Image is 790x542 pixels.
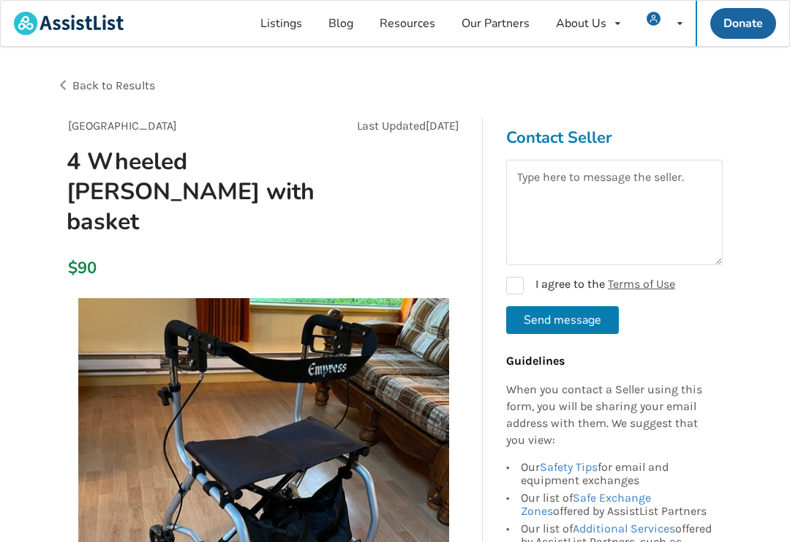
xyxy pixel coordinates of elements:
a: Listings [247,1,315,46]
b: Guidelines [506,354,565,368]
a: Resources [366,1,448,46]
label: I agree to the [506,277,675,294]
span: Last Updated [357,119,426,133]
p: When you contact a Seller using this form, you will be sharing your email address with them. We s... [506,382,715,448]
a: Additional Services [573,521,675,535]
div: About Us [556,18,606,29]
img: assistlist-logo [14,12,124,35]
div: $90 [68,258,70,278]
a: Our Partners [448,1,543,46]
div: Our for email and equipment exchanges [521,461,715,489]
a: Donate [710,8,776,39]
a: Safe Exchange Zones [521,491,651,518]
span: [GEOGRAPHIC_DATA] [68,119,177,133]
h1: 4 Wheeled [PERSON_NAME] with basket [55,146,340,237]
a: Blog [315,1,366,46]
button: Send message [506,306,619,334]
span: [DATE] [426,119,459,133]
h3: Contact Seller [506,127,723,148]
div: Our list of offered by AssistList Partners [521,489,715,520]
span: Back to Results [72,78,155,92]
a: Terms of Use [608,277,675,291]
img: user icon [647,12,661,26]
a: Safety Tips [540,460,598,474]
